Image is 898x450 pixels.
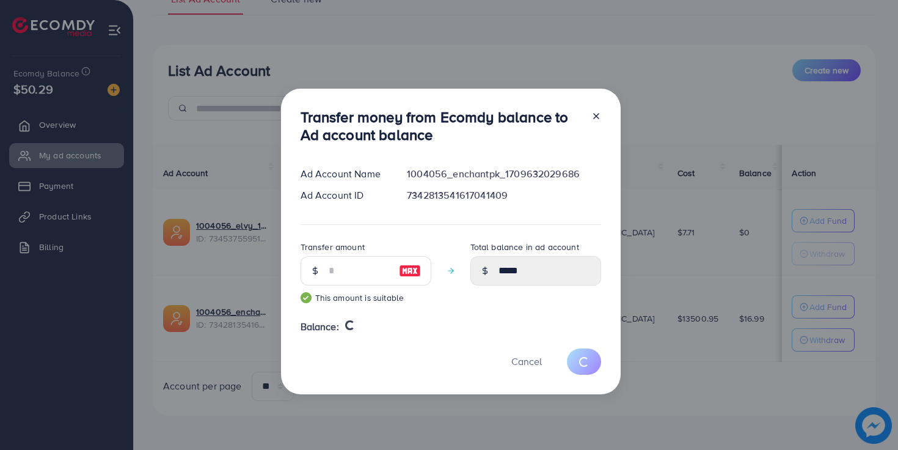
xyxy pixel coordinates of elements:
[397,188,610,202] div: 7342813541617041409
[496,349,557,375] button: Cancel
[399,264,421,278] img: image
[511,355,542,368] span: Cancel
[397,167,610,181] div: 1004056_enchantpk_1709632029686
[301,292,312,303] img: guide
[301,320,339,334] span: Balance:
[301,241,365,253] label: Transfer amount
[291,188,398,202] div: Ad Account ID
[470,241,579,253] label: Total balance in ad account
[301,292,431,304] small: This amount is suitable
[301,108,582,144] h3: Transfer money from Ecomdy balance to Ad account balance
[291,167,398,181] div: Ad Account Name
